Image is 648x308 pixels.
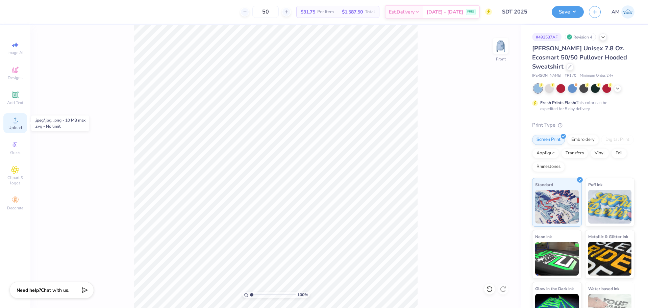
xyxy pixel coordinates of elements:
[8,125,22,130] span: Upload
[7,205,23,211] span: Decorate
[612,8,620,16] span: AM
[342,8,363,16] span: $1,587.50
[561,148,588,158] div: Transfers
[532,135,565,145] div: Screen Print
[35,123,85,129] div: .svg - No limit
[35,117,85,123] div: .jpeg/.jpg, .png - 10 MB max
[588,242,632,276] img: Metallic & Glitter Ink
[389,8,415,16] span: Est. Delivery
[494,39,507,53] img: Front
[532,44,627,71] span: [PERSON_NAME] Unisex 7.8 Oz. Ecosmart 50/50 Pullover Hooded Sweatshirt
[588,190,632,224] img: Puff Ink
[612,5,634,19] a: AM
[532,162,565,172] div: Rhinestones
[467,9,474,14] span: FREE
[317,8,334,16] span: Per Item
[588,181,602,188] span: Puff Ink
[540,100,623,112] div: This color can be expedited for 5 day delivery.
[590,148,609,158] div: Vinyl
[588,285,619,292] span: Water based Ink
[427,8,463,16] span: [DATE] - [DATE]
[552,6,584,18] button: Save
[252,6,279,18] input: – –
[532,33,562,41] div: # 492537AF
[567,135,599,145] div: Embroidery
[535,285,574,292] span: Glow in the Dark Ink
[580,73,614,79] span: Minimum Order: 24 +
[535,181,553,188] span: Standard
[565,73,576,79] span: # P170
[535,233,552,240] span: Neon Ink
[7,50,23,55] span: Image AI
[565,33,596,41] div: Revision 4
[535,242,579,276] img: Neon Ink
[10,150,21,155] span: Greek
[601,135,634,145] div: Digital Print
[496,56,506,62] div: Front
[365,8,375,16] span: Total
[540,100,576,105] strong: Fresh Prints Flash:
[3,175,27,186] span: Clipart & logos
[17,287,41,293] strong: Need help?
[532,73,561,79] span: [PERSON_NAME]
[8,75,23,80] span: Designs
[588,233,628,240] span: Metallic & Glitter Ink
[532,148,559,158] div: Applique
[535,190,579,224] img: Standard
[621,5,634,19] img: Arvi Mikhail Parcero
[301,8,315,16] span: $31.75
[532,121,634,129] div: Print Type
[497,5,547,19] input: Untitled Design
[7,100,23,105] span: Add Text
[41,287,69,293] span: Chat with us.
[297,292,308,298] span: 100 %
[611,148,627,158] div: Foil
